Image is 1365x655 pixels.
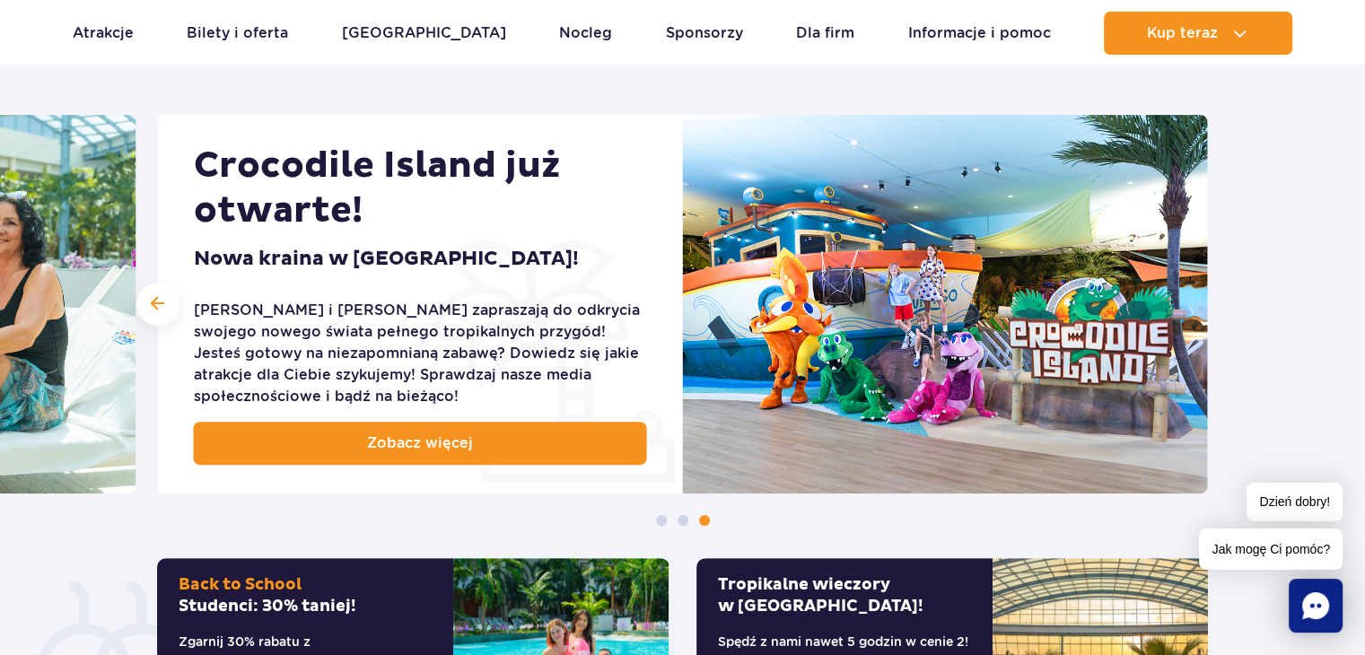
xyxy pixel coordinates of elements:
[1147,25,1218,41] span: Kup teraz
[367,432,473,454] span: Zobacz więcej
[1289,579,1343,633] div: Chat
[1247,483,1343,521] span: Dzień dobry!
[179,574,302,595] span: Back to School
[666,12,743,55] a: Sponsorzy
[194,300,647,407] div: [PERSON_NAME] i [PERSON_NAME] zapraszają do odkrycia swojego nowego świata pełnego tropikalnych p...
[683,115,1208,493] img: Crocodile Island już otwarte!
[1104,12,1292,55] button: Kup teraz
[187,12,288,55] a: Bilety i oferta
[1199,528,1343,570] span: Jak mogę Ci pomóc?
[559,12,612,55] a: Nocleg
[194,248,579,271] h3: Nowa kraina w [GEOGRAPHIC_DATA]!
[194,144,647,233] h2: Crocodile Island już otwarte!
[73,12,134,55] a: Atrakcje
[179,574,432,617] h2: Studenci: 30% taniej!
[194,422,647,465] a: Zobacz więcej
[796,12,854,55] a: Dla firm
[342,12,506,55] a: [GEOGRAPHIC_DATA]
[908,12,1051,55] a: Informacje i pomoc
[718,574,971,617] h2: Tropikalne wieczory w [GEOGRAPHIC_DATA]!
